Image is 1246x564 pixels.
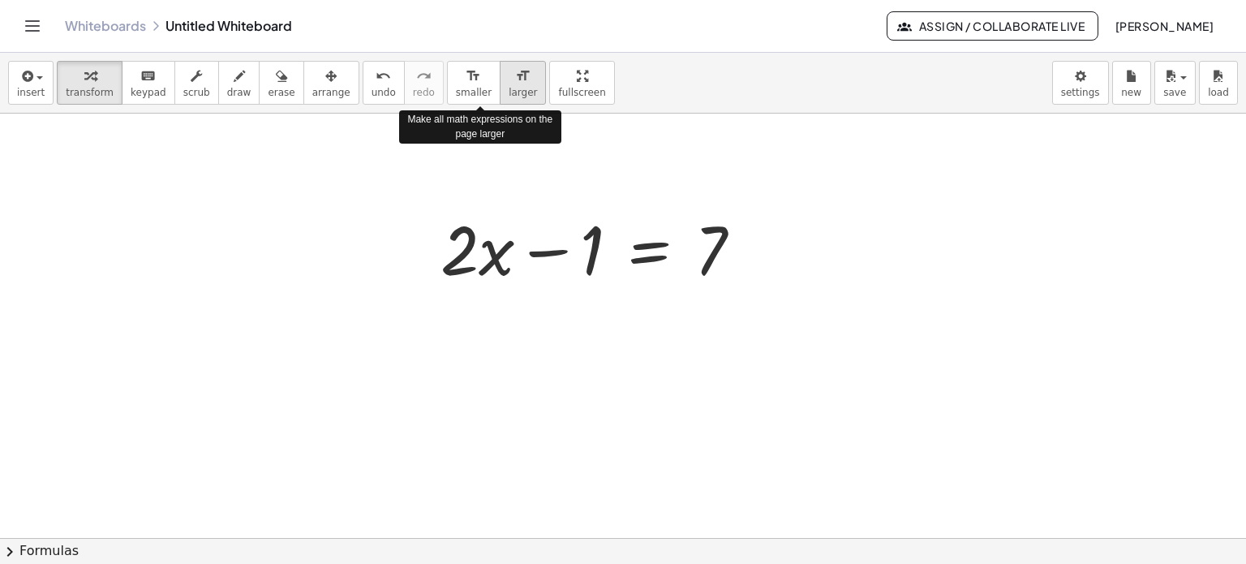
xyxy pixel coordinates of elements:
[1163,87,1186,98] span: save
[1115,19,1214,33] span: [PERSON_NAME]
[303,61,359,105] button: arrange
[227,87,251,98] span: draw
[131,87,166,98] span: keypad
[500,61,546,105] button: format_sizelarger
[1208,87,1229,98] span: load
[549,61,614,105] button: fullscreen
[1061,87,1100,98] span: settings
[259,61,303,105] button: erase
[1121,87,1141,98] span: new
[57,61,122,105] button: transform
[312,87,350,98] span: arrange
[456,87,492,98] span: smaller
[1102,11,1227,41] button: [PERSON_NAME]
[466,67,481,86] i: format_size
[19,13,45,39] button: Toggle navigation
[376,67,391,86] i: undo
[372,87,396,98] span: undo
[399,110,561,143] div: Make all math expressions on the page larger
[413,87,435,98] span: redo
[900,19,1085,33] span: Assign / Collaborate Live
[447,61,501,105] button: format_sizesmaller
[404,61,444,105] button: redoredo
[887,11,1098,41] button: Assign / Collaborate Live
[122,61,175,105] button: keyboardkeypad
[183,87,210,98] span: scrub
[558,87,605,98] span: fullscreen
[268,87,294,98] span: erase
[1112,61,1151,105] button: new
[174,61,219,105] button: scrub
[363,61,405,105] button: undoundo
[509,87,537,98] span: larger
[140,67,156,86] i: keyboard
[515,67,531,86] i: format_size
[1052,61,1109,105] button: settings
[17,87,45,98] span: insert
[416,67,432,86] i: redo
[65,18,146,34] a: Whiteboards
[1199,61,1238,105] button: load
[8,61,54,105] button: insert
[218,61,260,105] button: draw
[1154,61,1196,105] button: save
[66,87,114,98] span: transform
